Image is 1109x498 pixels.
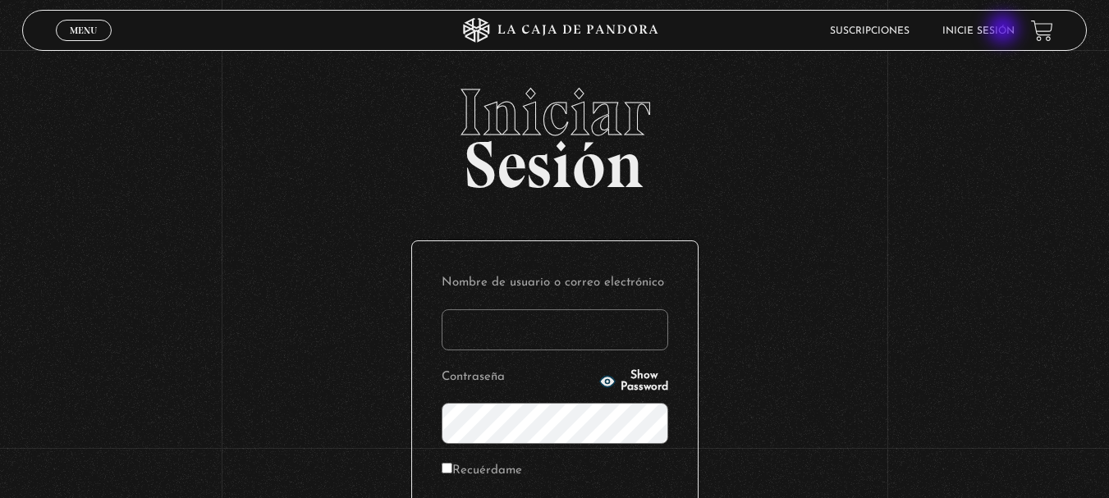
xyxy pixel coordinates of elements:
span: Cerrar [64,39,103,51]
input: Recuérdame [442,463,452,473]
a: Inicie sesión [942,26,1015,36]
a: View your shopping cart [1031,20,1053,42]
span: Iniciar [22,80,1087,145]
h2: Sesión [22,80,1087,185]
label: Contraseña [442,365,594,391]
span: Show Password [621,370,668,393]
button: Show Password [599,370,668,393]
label: Recuérdame [442,459,522,484]
span: Menu [70,25,97,35]
a: Suscripciones [830,26,910,36]
label: Nombre de usuario o correo electrónico [442,271,668,296]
